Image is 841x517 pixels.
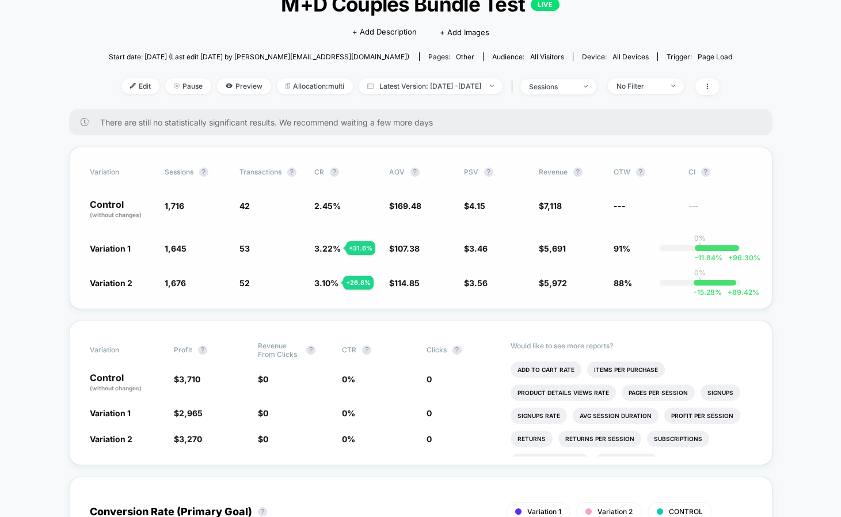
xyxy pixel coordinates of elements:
span: Variation 2 [90,278,132,288]
span: 42 [239,201,250,211]
span: 0 [263,408,268,418]
span: 1,645 [165,244,187,253]
span: + [728,253,733,262]
li: Subscriptions Rate [511,454,589,470]
span: 3.22 % [314,244,341,253]
span: $ [389,201,421,211]
span: 96.30 % [722,253,760,262]
span: 5,972 [544,278,567,288]
img: end [671,85,675,87]
div: sessions [529,82,575,91]
span: Transactions [239,168,281,176]
span: 0 % [342,434,355,444]
span: $ [174,374,200,384]
li: Avg Session Duration [573,408,659,424]
li: Product Details Views Rate [511,385,616,401]
span: Variation [90,168,153,177]
button: ? [410,168,420,177]
span: 52 [239,278,250,288]
span: $ [258,434,268,444]
span: Revenue [539,168,568,176]
span: Pause [165,78,211,94]
span: 0 [263,434,268,444]
span: Latest Version: [DATE] - [DATE] [359,78,503,94]
li: Signups Rate [511,408,567,424]
span: $ [464,278,488,288]
span: 0 % [342,374,355,384]
span: $ [258,408,268,418]
span: 5,691 [544,244,566,253]
img: edit [130,83,136,89]
span: $ [539,244,566,253]
button: ? [330,168,339,177]
button: ? [198,345,207,355]
span: -11.84 % [695,253,722,262]
span: Preview [217,78,271,94]
span: 0 [427,434,432,444]
span: Variation 1 [527,507,561,516]
span: CR [314,168,324,176]
div: + 31.6 % [346,241,375,255]
li: Pages Per Session [622,385,695,401]
span: 91% [614,244,630,253]
span: Edit [121,78,159,94]
p: Would like to see more reports? [511,341,752,350]
button: ? [484,168,493,177]
span: Variation 2 [90,434,132,444]
span: All Visitors [530,52,564,61]
span: 1,716 [165,201,184,211]
li: Add To Cart Rate [511,362,581,378]
div: No Filter [617,82,663,90]
li: Returns [511,431,553,447]
span: $ [539,201,562,211]
span: Variation 2 [598,507,633,516]
span: $ [389,244,420,253]
span: CI [688,168,752,177]
span: CTR [342,345,356,354]
span: 169.48 [394,201,421,211]
span: 89.42 % [722,288,759,296]
p: | [699,277,701,286]
span: AOV [389,168,405,176]
div: + 26.8 % [343,276,374,290]
button: ? [199,168,208,177]
span: Revenue From Clicks [258,341,300,359]
span: + Add Description [352,26,417,38]
span: + [728,288,732,296]
li: Subscriptions [647,431,709,447]
span: 0 [427,408,432,418]
span: 3.46 [469,244,488,253]
span: 3.56 [469,278,488,288]
span: -15.28 % [694,288,722,296]
span: 3.10 % [314,278,338,288]
img: end [584,85,588,88]
button: ? [636,168,645,177]
span: PSV [464,168,478,176]
span: Sessions [165,168,193,176]
span: Page Load [698,52,732,61]
span: 107.38 [394,244,420,253]
p: 0% [694,234,706,242]
span: Variation 1 [90,408,131,418]
button: ? [701,168,710,177]
span: (without changes) [90,211,142,218]
p: | [699,242,701,251]
span: 0 [263,374,268,384]
span: 7,118 [544,201,562,211]
p: Control [90,373,162,393]
span: Variation [90,341,153,359]
span: 2,965 [179,408,203,418]
p: Control [90,200,153,219]
li: Checkout Rate [595,454,658,470]
span: 114.85 [394,278,420,288]
span: | [508,78,520,95]
span: 0 % [342,408,355,418]
img: calendar [367,83,374,89]
button: ? [362,345,371,355]
span: 3,270 [179,434,202,444]
span: 0 [427,374,432,384]
div: Audience: [492,52,564,61]
span: (without changes) [90,385,142,391]
span: 1,676 [165,278,186,288]
span: --- [614,201,626,211]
